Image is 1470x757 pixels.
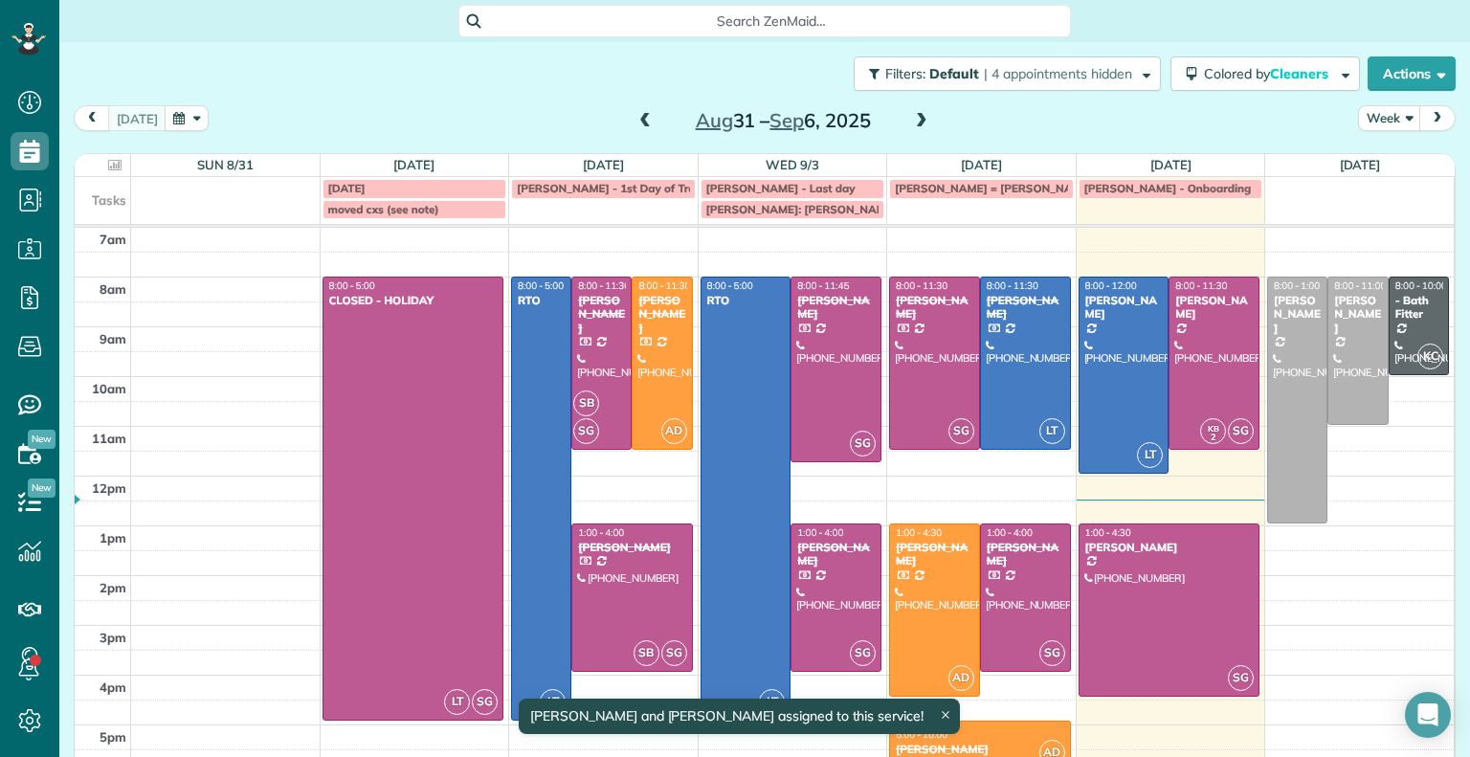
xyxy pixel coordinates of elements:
span: 1:00 - 4:00 [987,526,1033,539]
span: 1:00 - 4:00 [797,526,843,539]
span: 12pm [92,480,126,496]
div: Open Intercom Messenger [1405,692,1451,738]
span: 2pm [100,580,126,595]
div: [PERSON_NAME] [577,541,686,554]
span: SG [1228,665,1254,691]
button: next [1419,105,1456,131]
span: 8:00 - 11:45 [797,279,849,292]
span: 1:00 - 4:30 [1085,526,1131,539]
span: 8:00 - 11:30 [578,279,630,292]
span: 8:00 - 1:00 [1274,279,1320,292]
span: LT [540,689,566,715]
span: LT [1039,418,1065,444]
div: [PERSON_NAME] [1174,294,1254,322]
span: Filters: [885,65,925,82]
span: moved cxs (see note) [328,202,439,216]
button: Filters: Default | 4 appointments hidden [854,56,1161,91]
div: [PERSON_NAME] [637,294,686,335]
span: 8:00 - 11:30 [896,279,947,292]
span: 8:00 - 10:00 [1395,279,1447,292]
span: 8:00 - 11:30 [1175,279,1227,292]
div: [PERSON_NAME] [796,541,876,568]
a: [DATE] [1340,157,1381,172]
span: Colored by [1204,65,1335,82]
span: 11am [92,431,126,446]
span: SG [1228,418,1254,444]
div: [PERSON_NAME] and [PERSON_NAME] assigned to this service! [519,699,960,734]
div: CLOSED - HOLIDAY [328,294,499,307]
span: 7am [100,232,126,247]
a: Filters: Default | 4 appointments hidden [844,56,1161,91]
div: - Bath Fitter [1394,294,1443,322]
div: [PERSON_NAME] [1084,294,1164,322]
span: [PERSON_NAME] - 1st Day of Training [517,181,722,195]
span: 8:00 - 5:00 [518,279,564,292]
span: SG [850,640,876,666]
span: [PERSON_NAME] - Onboarding [1084,181,1252,195]
a: [DATE] [961,157,1002,172]
span: Cleaners [1270,65,1331,82]
span: New [28,479,56,498]
div: [PERSON_NAME] [1333,294,1382,335]
a: Wed 9/3 [766,157,819,172]
span: 1pm [100,530,126,545]
span: KC [1417,344,1443,369]
a: [DATE] [1150,157,1192,172]
span: 8:00 - 5:00 [329,279,375,292]
span: SG [472,689,498,715]
span: SG [948,418,974,444]
span: Aug [696,108,733,132]
span: Default [929,65,980,82]
span: 8:00 - 11:00 [1334,279,1386,292]
span: SB [634,640,659,666]
span: LT [444,689,470,715]
div: [PERSON_NAME] [1084,541,1255,554]
span: 8:00 - 11:30 [638,279,690,292]
span: Sep [769,108,804,132]
div: [PERSON_NAME] [1273,294,1322,335]
span: 3pm [100,630,126,645]
span: [PERSON_NAME]: [PERSON_NAME] and [PERSON_NAME] [706,202,1016,216]
span: LT [1137,442,1163,468]
div: [PERSON_NAME] [895,294,974,322]
span: SB [573,390,599,416]
span: 8:00 - 12:00 [1085,279,1137,292]
small: 2 [1201,429,1225,447]
span: LT [759,689,785,715]
button: [DATE] [108,105,167,131]
span: SG [1039,640,1065,666]
h2: 31 – 6, 2025 [663,110,902,131]
span: [PERSON_NAME] = [PERSON_NAME] [895,181,1093,195]
span: KB [1208,423,1219,434]
div: [PERSON_NAME] [895,743,1065,756]
span: 8:00 - 5:00 [707,279,753,292]
button: prev [74,105,110,131]
a: Sun 8/31 [197,157,254,172]
span: 1:00 - 4:00 [578,526,624,539]
span: SG [661,640,687,666]
span: AD [661,418,687,444]
span: SG [850,431,876,456]
button: Colored byCleaners [1170,56,1360,91]
span: AD [948,665,974,691]
button: Actions [1368,56,1456,91]
span: 9am [100,331,126,346]
span: 8:00 - 11:30 [987,279,1038,292]
span: 10am [92,381,126,396]
div: [PERSON_NAME] [986,294,1065,322]
div: RTO [706,294,786,307]
span: [PERSON_NAME] - Last day [706,181,856,195]
div: [PERSON_NAME] [577,294,626,335]
div: RTO [517,294,566,307]
button: Week [1358,105,1421,131]
a: [DATE] [393,157,434,172]
span: 4pm [100,679,126,695]
div: [PERSON_NAME] [796,294,876,322]
div: [PERSON_NAME] [986,541,1065,568]
span: 5:00 - 10:00 [896,728,947,741]
a: [DATE] [583,157,624,172]
span: 5pm [100,729,126,745]
span: New [28,430,56,449]
span: [DATE] [328,181,366,195]
span: 1:00 - 4:30 [896,526,942,539]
